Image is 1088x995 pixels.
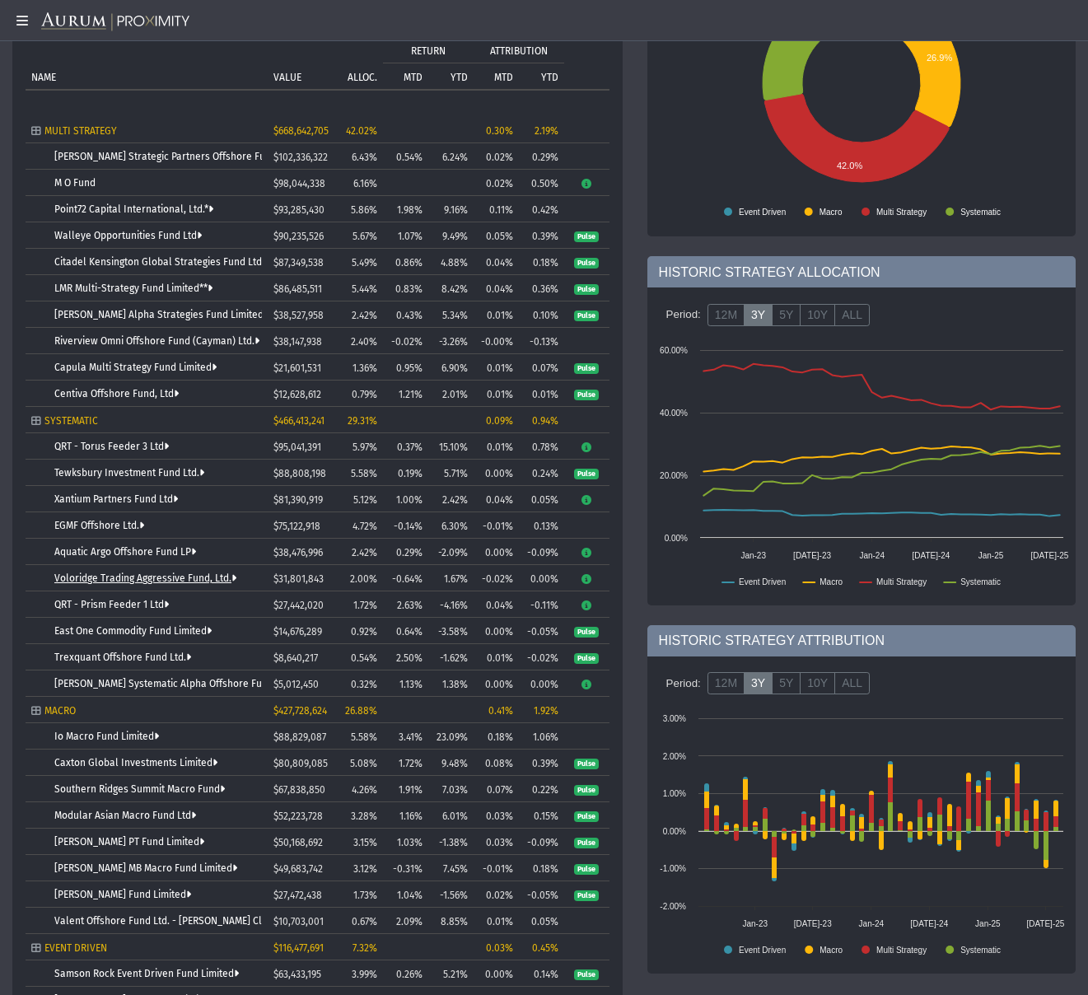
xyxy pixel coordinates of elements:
a: Pulse [574,362,598,373]
span: 3.12% [353,863,377,875]
text: Systematic [960,208,1001,217]
span: Pulse [574,390,598,401]
span: MULTI STRATEGY [44,125,117,137]
td: -0.00% [474,328,519,354]
td: 1.03% [383,829,428,855]
td: -0.01% [474,512,519,539]
td: 8.85% [428,908,474,934]
span: 5.08% [350,758,377,769]
span: 1.72% [353,600,377,611]
text: 3.00% [662,714,685,723]
td: 1.91% [383,776,428,802]
td: 1.07% [383,222,428,249]
a: Walleye Opportunities Fund Ltd [54,230,202,241]
div: 0.41% [479,705,513,717]
span: 2.42% [352,547,377,558]
span: $52,223,728 [273,810,323,822]
span: Pulse [574,890,598,902]
text: Macro [819,208,842,217]
text: 42.0% [837,161,862,171]
td: 0.03% [474,829,519,855]
span: $87,349,538 [273,257,324,269]
a: [PERSON_NAME] Strategic Partners Offshore Fund, Ltd. [54,151,303,162]
a: Modular Asian Macro Fund Ltd [54,810,196,821]
div: 0.30% [479,125,513,137]
p: VALUE [273,72,301,83]
td: 0.04% [474,591,519,618]
span: $67,838,850 [273,784,325,796]
td: -0.14% [383,512,428,539]
label: 5Y [772,672,801,695]
td: 8.42% [428,275,474,301]
a: Pulse [574,783,598,795]
td: 0.07% [474,776,519,802]
td: Column VALUE [268,36,329,89]
td: 0.00% [474,960,519,987]
a: Pulse [574,388,598,399]
div: 1.92% [525,705,558,717]
p: YTD [451,72,468,83]
td: -0.09% [519,539,564,565]
span: 2.00% [350,573,377,585]
td: 0.00% [519,565,564,591]
td: 0.03% [474,802,519,829]
td: Column YTD [428,63,474,89]
span: 2.40% [351,336,377,348]
td: -0.13% [519,328,564,354]
td: 0.00% [519,670,564,697]
img: Aurum-Proximity%20white.svg [41,12,189,32]
span: $88,808,198 [273,468,326,479]
td: 0.02% [474,170,519,196]
span: $12,628,612 [273,389,321,400]
td: -0.05% [519,618,564,644]
text: Multi Strategy [876,577,927,586]
td: 0.37% [383,433,428,460]
label: 10Y [800,304,835,327]
label: 5Y [772,304,801,327]
span: $38,527,958 [273,310,324,321]
a: Capula Multi Strategy Fund Limited [54,362,217,373]
text: Event Driven [739,577,786,586]
span: 2.42% [352,310,377,321]
span: 0.79% [352,389,377,400]
td: -1.56% [428,881,474,908]
td: Column NAME [26,36,268,89]
td: 2.50% [383,644,428,670]
td: 0.01% [474,908,519,934]
td: 0.18% [474,723,519,750]
span: $38,476,996 [273,547,323,558]
td: -0.02% [519,644,564,670]
label: ALL [834,304,870,327]
td: 0.05% [474,222,519,249]
span: 5.12% [353,494,377,506]
a: Pulse [574,757,598,768]
a: Samson Rock Event Driven Fund Limited [54,968,239,979]
span: 5.86% [351,204,377,216]
span: Pulse [574,258,598,269]
label: 10Y [800,672,835,695]
a: Pulse [574,625,598,637]
div: HISTORIC STRATEGY ATTRIBUTION [647,625,1076,656]
span: Pulse [574,653,598,665]
a: Pulse [574,836,598,848]
span: Pulse [574,785,598,796]
td: 5.21% [428,960,474,987]
td: 0.04% [474,275,519,301]
td: 23.09% [428,723,474,750]
td: 0.01% [519,381,564,407]
a: Pulse [574,968,598,979]
span: $14,676,289 [273,626,322,638]
td: 2.42% [428,486,474,512]
td: 0.05% [519,908,564,934]
td: 6.30% [428,512,474,539]
span: Pulse [574,311,598,322]
span: 4.26% [352,784,377,796]
p: YTD [541,72,558,83]
a: Tewksbury Investment Fund Ltd. [54,467,204,479]
span: Pulse [574,969,598,981]
text: 1.00% [662,789,685,798]
td: 0.29% [519,143,564,170]
span: Pulse [574,838,598,849]
td: 15.10% [428,433,474,460]
td: 6.01% [428,802,474,829]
